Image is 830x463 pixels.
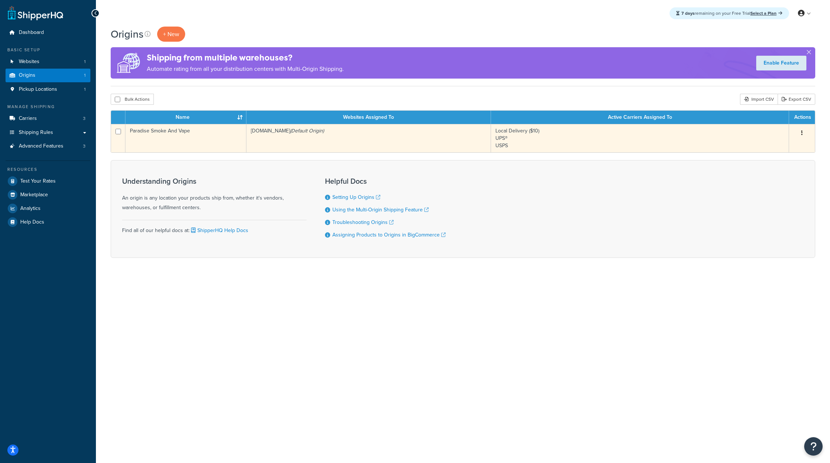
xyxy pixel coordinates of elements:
a: Marketplace [6,188,90,201]
h3: Understanding Origins [122,177,307,185]
div: remaining on your Free Trial [670,7,789,19]
a: Pickup Locations 1 [6,83,90,96]
div: An origin is any location your products ship from, whether it's vendors, warehouses, or fulfillme... [122,177,307,213]
p: Automate rating from all your distribution centers with Multi-Origin Shipping. [147,64,344,74]
span: Analytics [20,205,41,212]
span: + New [163,30,179,38]
th: Actions [789,111,815,124]
a: Dashboard [6,26,90,39]
div: Find all of our helpful docs at: [122,220,307,235]
div: Basic Setup [6,47,90,53]
a: Assigning Products to Origins in BigCommerce [332,231,446,239]
span: 1 [84,59,86,65]
th: Websites Assigned To [246,111,491,124]
a: Advanced Features 3 [6,139,90,153]
h1: Origins [111,27,143,41]
a: ShipperHQ Home [8,6,63,20]
span: 1 [84,86,86,93]
strong: 7 days [681,10,695,17]
a: Export CSV [778,94,815,105]
a: Help Docs [6,215,90,229]
a: Carriers 3 [6,112,90,125]
i: (Default Origin) [290,127,324,135]
span: 3 [83,115,86,122]
h4: Shipping from multiple warehouses? [147,52,344,64]
span: 1 [84,72,86,79]
span: Pickup Locations [19,86,57,93]
a: Setting Up Origins [332,193,380,201]
span: 3 [83,143,86,149]
a: Shipping Rules [6,126,90,139]
span: Test Your Rates [20,178,56,184]
a: Analytics [6,202,90,215]
span: Carriers [19,115,37,122]
a: ShipperHQ Help Docs [190,227,248,234]
li: Carriers [6,112,90,125]
a: Origins 1 [6,69,90,82]
a: Enable Feature [756,56,806,70]
div: Resources [6,166,90,173]
button: Bulk Actions [111,94,154,105]
div: Import CSV [740,94,778,105]
li: Origins [6,69,90,82]
a: + New [157,27,185,42]
span: Websites [19,59,39,65]
h3: Helpful Docs [325,177,446,185]
td: Paradise Smoke And Vape [125,124,246,152]
div: Manage Shipping [6,104,90,110]
a: Using the Multi-Origin Shipping Feature [332,206,429,214]
li: Websites [6,55,90,69]
th: Name : activate to sort column ascending [125,111,246,124]
td: Local Delivery ($10) UPS® USPS [491,124,789,152]
span: Dashboard [19,30,44,36]
span: Shipping Rules [19,129,53,136]
span: Help Docs [20,219,44,225]
img: ad-origins-multi-dfa493678c5a35abed25fd24b4b8a3fa3505936ce257c16c00bdefe2f3200be3.png [111,47,147,79]
a: Websites 1 [6,55,90,69]
th: Active Carriers Assigned To [491,111,789,124]
button: Open Resource Center [804,437,823,456]
li: Advanced Features [6,139,90,153]
a: Test Your Rates [6,175,90,188]
a: Troubleshooting Origins [332,218,394,226]
td: [DOMAIN_NAME] [246,124,491,152]
span: Marketplace [20,192,48,198]
a: Select a Plan [750,10,782,17]
span: Advanced Features [19,143,63,149]
li: Pickup Locations [6,83,90,96]
span: Origins [19,72,35,79]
